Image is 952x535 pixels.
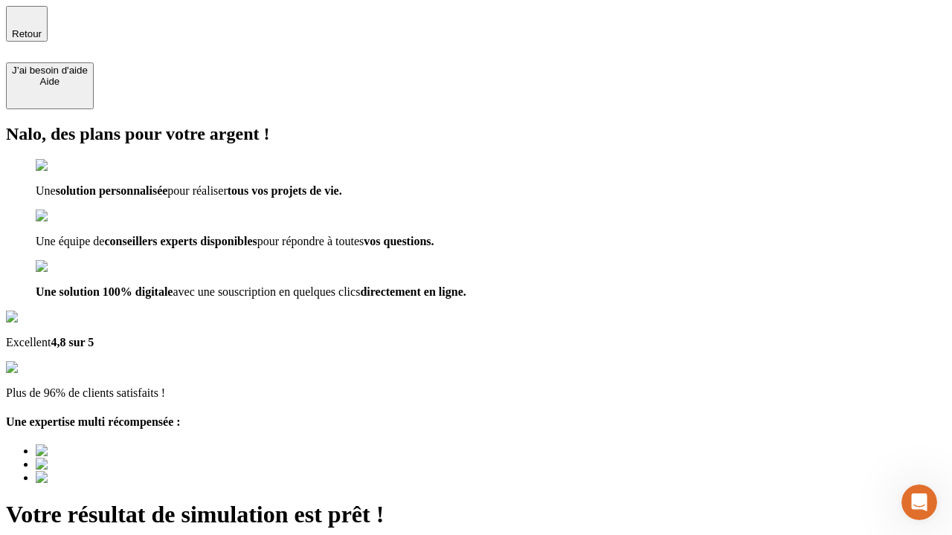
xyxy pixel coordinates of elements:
[104,235,257,247] span: conseillers experts disponibles
[6,62,94,109] button: J’ai besoin d'aideAide
[36,458,173,471] img: Best savings advice award
[228,184,342,197] span: tous vos projets de vie.
[360,285,466,298] span: directement en ligne.
[36,235,104,247] span: Une équipe de
[36,260,100,273] img: checkmark
[167,184,227,197] span: pour réaliser
[51,336,94,348] span: 4,8 sur 5
[6,336,51,348] span: Excellent
[36,184,56,197] span: Une
[36,285,173,298] span: Une solution 100% digitale
[56,184,168,197] span: solution personnalisée
[36,471,173,484] img: Best savings advice award
[6,361,80,374] img: reviews stars
[6,124,946,144] h2: Nalo, des plans pour votre argent !
[12,65,88,76] div: J’ai besoin d'aide
[6,6,48,42] button: Retour
[36,210,100,223] img: checkmark
[12,28,42,39] span: Retour
[257,235,364,247] span: pour répondre à toutes
[36,159,100,172] img: checkmark
[6,501,946,528] h1: Votre résultat de simulation est prêt !
[173,285,360,298] span: avec une souscription en quelques clics
[6,415,946,429] h4: Une expertise multi récompensée :
[6,311,92,324] img: Google Review
[901,484,937,520] iframe: Intercom live chat
[36,444,173,458] img: Best savings advice award
[6,386,946,400] p: Plus de 96% de clients satisfaits !
[364,235,434,247] span: vos questions.
[12,76,88,87] div: Aide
